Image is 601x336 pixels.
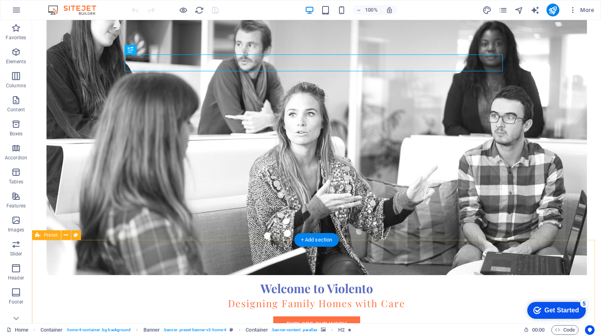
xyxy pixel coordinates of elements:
i: Design (Ctrl+Alt+Y) [482,6,492,15]
p: Content [7,107,25,113]
span: Click to select. Double-click to edit [338,325,345,335]
p: Features [6,203,26,209]
i: Navigator [514,6,524,15]
span: . banner-content .parallax [271,325,317,335]
h6: 100% [365,5,378,15]
div: Get Started [24,9,58,16]
button: More [566,4,597,16]
span: Click to select. Double-click to edit [246,325,268,335]
p: Images [8,227,24,233]
i: This element contains a background [321,328,326,332]
a: Next [88,47,110,59]
button: navigator [514,5,524,15]
span: . banner .preset-banner-v3-home-4 [163,325,226,335]
p: Elements [6,58,26,65]
span: . home-4-container .bg-background [66,325,131,335]
i: This element is a customizable preset [230,328,233,332]
strong: WYSIWYG Website Editor [10,6,79,12]
div: + Add section [294,233,339,247]
span: Click to select. Double-click to edit [40,325,63,335]
button: reload [194,5,204,15]
span: Code [555,325,575,335]
p: Slider [10,251,22,257]
p: Columns [6,82,26,89]
nav: breadcrumb [40,325,351,335]
button: Click here to leave preview mode and continue editing [178,5,188,15]
i: Pages (Ctrl+Alt+S) [498,6,508,15]
a: × [107,2,110,8]
span: More [569,6,594,14]
p: Header [8,275,24,281]
button: pages [498,5,508,15]
p: Tables [9,179,23,185]
p: Boxes [10,131,23,137]
span: Click to select. Double-click to edit [143,325,160,335]
p: Footer [9,299,23,305]
i: Element contains an animation [348,328,351,332]
i: On resize automatically adjust zoom level to fit chosen device. [386,6,393,14]
div: 5 [59,2,67,10]
i: AI Writer [530,6,540,15]
button: Code [551,325,579,335]
h6: Session time [524,325,545,335]
button: text_generator [530,5,540,15]
a: Click to cancel selection. Double-click to open Pages [6,325,28,335]
button: 100% [353,5,381,15]
div: Close tooltip [107,0,110,9]
p: Favorites [6,34,26,41]
p: Accordion [5,155,27,161]
p: Simply drag and drop elements into the editor. Double-click elements to edit or right-click for m... [10,18,110,45]
div: Get Started 5 items remaining, 0% complete [6,4,65,21]
i: Reload page [195,6,204,15]
button: Usercentrics [585,325,595,335]
span: 00 00 [532,325,545,335]
span: : [538,327,539,333]
img: Editor Logo [46,5,106,15]
span: Preset [44,233,58,237]
button: design [482,5,492,15]
i: Publish [548,6,557,15]
button: publish [547,4,559,16]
